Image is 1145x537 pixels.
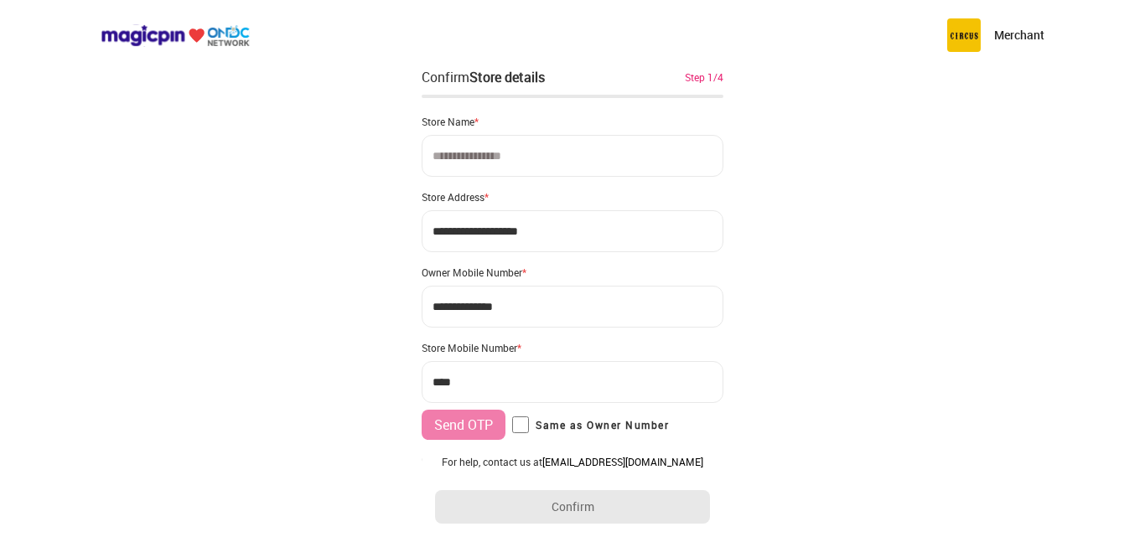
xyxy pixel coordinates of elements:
img: circus.b677b59b.png [947,18,981,52]
button: Send OTP [422,410,505,440]
a: [EMAIL_ADDRESS][DOMAIN_NAME] [542,455,703,468]
div: Owner E-mail ID [422,453,723,467]
img: ondc-logo-new-small.8a59708e.svg [101,24,250,47]
div: Owner Mobile Number [422,266,723,279]
div: Store Address [422,190,723,204]
div: For help, contact us at [435,455,710,468]
button: Confirm [435,490,710,524]
label: Same as Owner Number [512,416,669,433]
div: Store Name [422,115,723,128]
div: Step 1/4 [685,70,723,85]
div: Store details [469,68,545,86]
input: Same as Owner Number [512,416,529,433]
div: Confirm [422,67,545,87]
p: Merchant [994,27,1044,44]
div: Store Mobile Number [422,341,723,354]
